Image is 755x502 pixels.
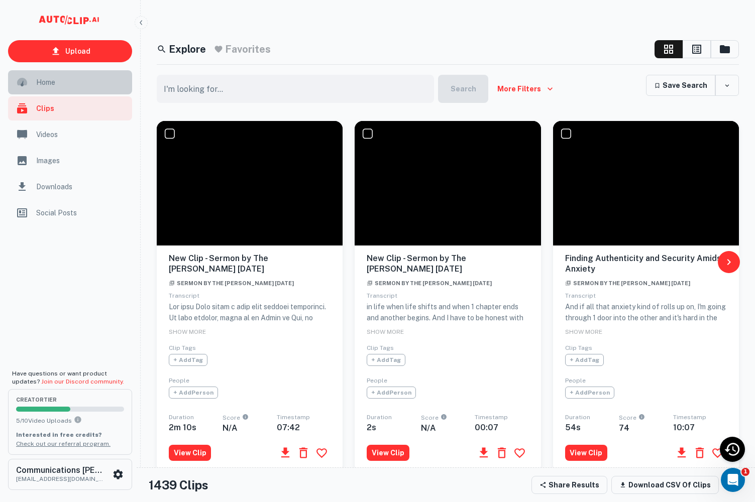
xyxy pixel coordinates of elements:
div: An AI-calculated score on a clip's engagement potential, scored from 0 to 100. [439,415,447,423]
span: Duration [565,414,590,421]
span: Clip Tags [169,344,196,351]
h5: Favorites [225,42,271,57]
h6: Communications [PERSON_NAME][DEMOGRAPHIC_DATA] [16,466,106,474]
span: Timestamp [475,414,508,421]
span: + Add Tag [169,354,207,366]
span: SHOW MORE [565,328,602,335]
a: Check out our referral program. [16,440,111,447]
a: Sermon by The [PERSON_NAME] [DATE] [169,278,294,287]
input: I'm looking for... [157,75,428,103]
a: Join our Discord community. [41,378,124,385]
span: Duration [169,414,194,421]
h6: 54 s [565,423,619,432]
button: creatorTier5/10Video UploadsYou can upload 10 videos per month on the creator tier. Upgrade to up... [8,389,132,454]
span: People [565,377,586,384]
span: SHOW MORE [169,328,206,335]
span: Videos [36,129,126,140]
div: An AI-calculated score on a clip's engagement potential, scored from 0 to 100. [636,415,645,423]
a: Downloads [8,175,132,199]
a: Home [8,70,132,94]
h6: 2 s [367,423,420,432]
span: Have questions or want product updates? [12,370,124,385]
h6: 07:42 [277,423,331,432]
a: Sermon by The [PERSON_NAME] [DATE] [367,278,492,287]
button: More Filters [492,75,558,103]
span: 1 [741,468,749,476]
p: Upload [65,46,90,57]
span: + Add Tag [565,354,604,366]
span: Social Posts [36,207,126,218]
span: People [367,377,387,384]
span: Sermon by The [PERSON_NAME] [DATE] [565,280,690,286]
button: Communications [PERSON_NAME][DEMOGRAPHIC_DATA][EMAIL_ADDRESS][DOMAIN_NAME] [8,459,132,490]
span: Clips [36,103,126,114]
span: creator Tier [16,397,124,403]
span: + Add Person [565,387,614,399]
span: Transcript [169,292,199,299]
h6: 00:07 [475,423,528,432]
span: People [169,377,189,384]
span: + Add Tag [367,354,405,366]
span: Score [223,415,276,423]
span: Duration [367,414,392,421]
span: Clip Tags [565,344,592,351]
a: Social Posts [8,201,132,225]
h6: N/A [421,423,475,433]
a: Videos [8,122,132,147]
h6: 74 [619,423,673,433]
span: + Add Person [367,387,416,399]
a: Clips [8,96,132,120]
span: Sermon by The [PERSON_NAME] [DATE] [169,280,294,286]
span: Sermon by The [PERSON_NAME] [DATE] [367,280,492,286]
a: Upload [8,40,132,62]
p: [EMAIL_ADDRESS][DOMAIN_NAME] [16,474,106,483]
button: Download CSV of clips [611,476,719,494]
h6: 10:07 [673,423,727,432]
span: Score [619,415,673,423]
span: Score [421,415,475,423]
p: 5 / 10 Video Uploads [16,416,124,425]
svg: You can upload 10 videos per month on the creator tier. Upgrade to upload more. [74,416,82,424]
button: Save Search [646,75,715,96]
span: Clip Tags [367,344,394,351]
span: + Add Person [169,387,218,399]
h6: Finding Authenticity and Security Amidst Anxiety [565,254,727,275]
a: Sermon by The [PERSON_NAME] [DATE] [565,278,690,287]
span: Timestamp [277,414,310,421]
p: Interested in free credits? [16,430,124,439]
span: Transcript [565,292,596,299]
div: An AI-calculated score on a clip's engagement potential, scored from 0 to 100. [240,415,249,423]
button: View Clip [169,445,211,461]
button: Share Results [531,476,607,494]
h5: Explore [169,42,206,57]
button: View Clip [367,445,409,461]
h6: 2m 10 s [169,423,223,432]
span: Home [36,77,126,88]
h6: N/A [223,423,276,433]
span: Downloads [36,181,126,192]
span: Images [36,155,126,166]
h4: 1439 Clips [149,476,208,494]
h6: New Clip - Sermon by The [PERSON_NAME] [DATE] [169,254,331,275]
h6: New Clip - Sermon by The [PERSON_NAME] [DATE] [367,254,528,275]
iframe: Intercom live chat [721,468,745,492]
p: And if all that anxiety kind of rolls up on, I'm going through 1 door into the other and it's har... [565,301,727,445]
span: Transcript [367,292,397,299]
button: View Clip [565,445,607,461]
div: Recent Activity [720,437,745,462]
span: Timestamp [673,414,706,421]
a: Images [8,149,132,173]
span: SHOW MORE [367,328,404,335]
